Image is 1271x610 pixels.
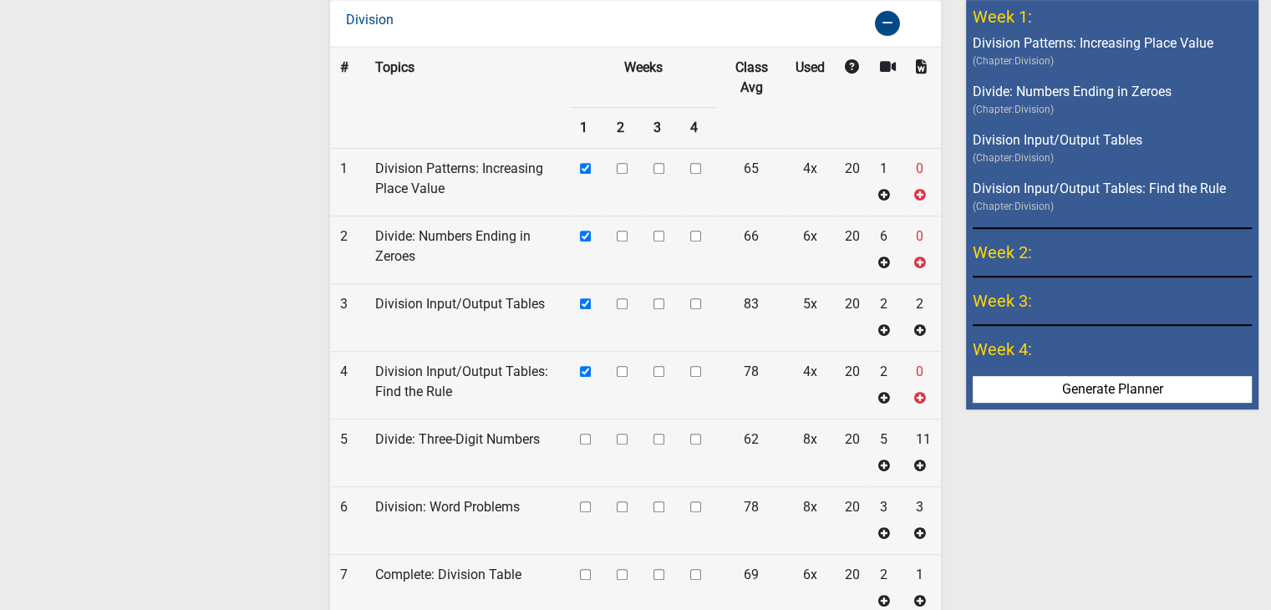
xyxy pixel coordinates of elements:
[835,216,870,284] td: 20
[880,565,887,585] label: 2
[916,294,923,314] label: 2
[346,10,394,30] label: Division
[880,159,887,179] label: 1
[330,284,365,352] td: 3
[835,352,870,419] td: 20
[973,102,1252,117] p: (Chapter: Division )
[717,216,785,284] td: 66
[680,108,717,149] td: 4
[785,487,835,555] td: 8x
[365,419,570,487] td: Divide: Three-Digit Numbers
[973,130,1142,150] label: Division Input/Output Tables
[880,362,887,382] label: 2
[973,33,1213,53] label: Division Patterns: Increasing Place Value
[973,291,1252,311] h5: Week 3:
[330,216,365,284] td: 2
[717,352,785,419] td: 78
[835,284,870,352] td: 20
[880,294,887,314] label: 2
[973,7,1252,27] h5: Week 1:
[973,339,1252,359] h5: Week 4:
[365,47,570,149] td: Topics
[785,352,835,419] td: 4x
[607,108,643,149] td: 2
[785,284,835,352] td: 5x
[785,419,835,487] td: 8x
[916,362,923,382] label: 0
[330,47,365,149] th: #
[973,150,1252,165] p: (Chapter: Division )
[916,226,923,247] label: 0
[973,53,1252,69] p: (Chapter: Division )
[973,199,1252,214] p: (Chapter: Division )
[330,352,365,419] td: 4
[365,149,570,216] td: Division Patterns: Increasing Place Value
[717,487,785,555] td: 78
[835,419,870,487] td: 20
[330,419,365,487] td: 5
[973,179,1226,199] label: Division Input/Output Tables: Find the Rule
[916,497,923,517] label: 3
[916,159,923,179] label: 0
[365,284,570,352] td: Division Input/Output Tables
[880,430,887,450] label: 5
[880,497,887,517] label: 3
[365,352,570,419] td: Division Input/Output Tables: Find the Rule
[973,82,1172,102] label: Divide: Numbers Ending in Zeroes
[570,47,717,108] td: Weeks
[717,47,785,108] td: Class Avg
[916,565,923,585] label: 1
[330,487,365,555] td: 6
[835,487,870,555] td: 20
[330,149,365,216] td: 1
[973,242,1252,262] h5: Week 2:
[785,216,835,284] td: 6x
[880,226,887,247] label: 6
[643,108,680,149] td: 3
[717,419,785,487] td: 62
[785,47,835,108] td: Used
[365,487,570,555] td: Division: Word Problems
[916,430,931,450] label: 11
[785,149,835,216] td: 4x
[570,108,607,149] td: 1
[835,149,870,216] td: 20
[973,376,1252,403] button: Generate Planner
[717,284,785,352] td: 83
[365,216,570,284] td: Divide: Numbers Ending in Zeroes
[717,149,785,216] td: 65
